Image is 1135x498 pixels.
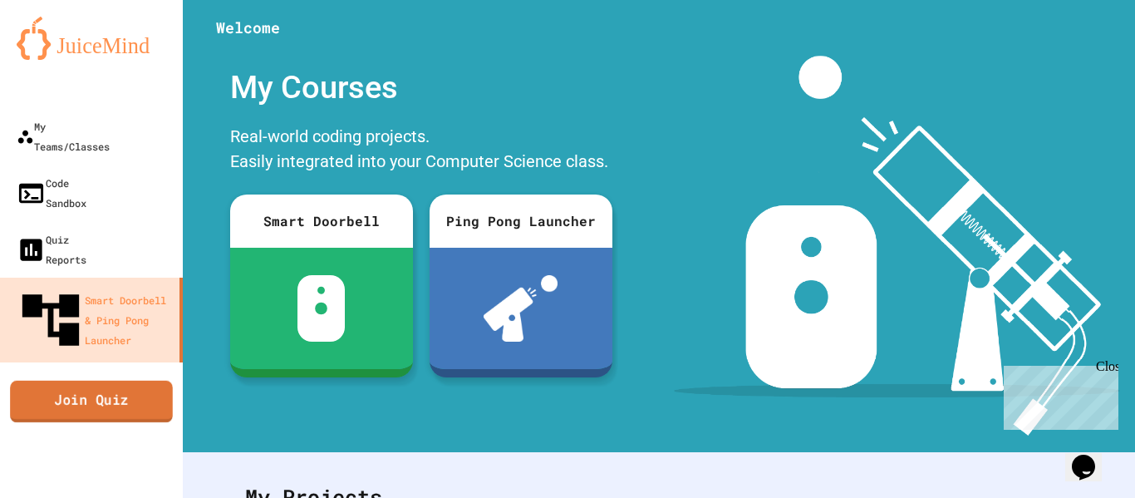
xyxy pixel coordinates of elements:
div: Real-world coding projects. Easily integrated into your Computer Science class. [222,120,621,182]
a: Join Quiz [10,380,173,422]
div: Chat with us now!Close [7,7,115,106]
div: My Courses [222,56,621,120]
div: My Teams/Classes [17,116,110,156]
div: Ping Pong Launcher [430,195,612,248]
img: sdb-white.svg [297,275,345,342]
img: logo-orange.svg [17,17,166,60]
iframe: chat widget [1065,431,1118,481]
div: Quiz Reports [17,229,86,269]
img: ppl-with-ball.png [484,275,558,342]
div: Code Sandbox [17,173,86,213]
div: Smart Doorbell [230,195,413,248]
div: Smart Doorbell & Ping Pong Launcher [17,286,173,354]
img: banner-image-my-projects.png [674,56,1119,436]
iframe: chat widget [997,359,1118,430]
